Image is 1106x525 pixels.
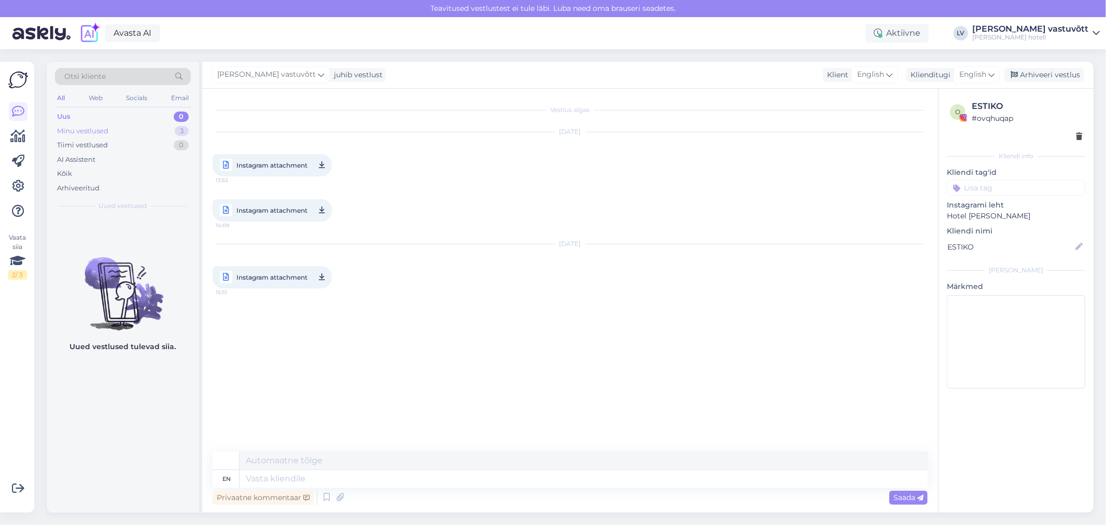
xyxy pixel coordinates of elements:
div: Minu vestlused [57,126,108,136]
span: English [959,69,986,80]
p: Märkmed [947,281,1085,292]
input: Lisa tag [947,180,1085,196]
div: Klienditugi [906,70,950,80]
span: o [955,108,960,116]
span: Instagram attachment [236,159,307,172]
input: Lisa nimi [947,241,1073,253]
img: Askly Logo [8,70,28,90]
div: Klient [823,70,848,80]
a: Instagram attachment15:51 [213,266,332,288]
span: English [857,69,884,80]
div: [PERSON_NAME] vastuvõtt [972,25,1088,33]
div: 0 [174,112,189,122]
div: AI Assistent [57,155,95,165]
img: No chats [47,239,199,332]
div: ESTIKO [972,100,1082,113]
div: [PERSON_NAME] hotell [972,33,1088,42]
div: Kliendi info [947,151,1085,161]
span: 15:51 [216,286,255,299]
div: All [55,91,67,105]
a: Instagram attachment14:09 [213,199,332,222]
a: Avasta AI [105,24,160,42]
p: Uued vestlused tulevad siia. [70,341,176,352]
div: Vaata siia [8,233,27,280]
a: Instagram attachment13:52 [213,154,332,176]
div: # ovqhuqap [972,113,1082,124]
span: 14:09 [216,219,255,232]
p: Kliendi tag'id [947,167,1085,178]
div: Tiimi vestlused [57,140,108,150]
div: juhib vestlust [330,70,383,80]
span: 13:52 [216,174,255,187]
div: 2 / 3 [8,270,27,280]
span: [PERSON_NAME] vastuvõtt [217,69,316,80]
div: en [223,470,231,488]
div: Web [87,91,105,105]
span: Uued vestlused [99,201,147,211]
span: Saada [893,493,923,502]
div: LV [954,26,968,40]
div: 0 [174,140,189,150]
div: Arhiveeri vestlus [1004,68,1084,82]
div: Kõik [57,169,72,179]
div: [DATE] [213,239,928,248]
span: Instagram attachment [236,271,307,284]
a: [PERSON_NAME] vastuvõtt[PERSON_NAME] hotell [972,25,1100,42]
p: Kliendi nimi [947,226,1085,237]
p: Instagrami leht [947,200,1085,211]
p: Hotel [PERSON_NAME] [947,211,1085,222]
div: Arhiveeritud [57,183,100,194]
div: Email [169,91,191,105]
div: 3 [175,126,189,136]
div: [PERSON_NAME] [947,266,1085,275]
span: Otsi kliente [64,71,106,82]
div: Vestlus algas [213,105,928,115]
div: Uus [57,112,71,122]
img: explore-ai [79,22,101,44]
div: Privaatne kommentaar [213,491,314,505]
span: Instagram attachment [236,204,307,217]
div: Socials [124,91,149,105]
div: [DATE] [213,127,928,136]
div: Aktiivne [865,24,929,43]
